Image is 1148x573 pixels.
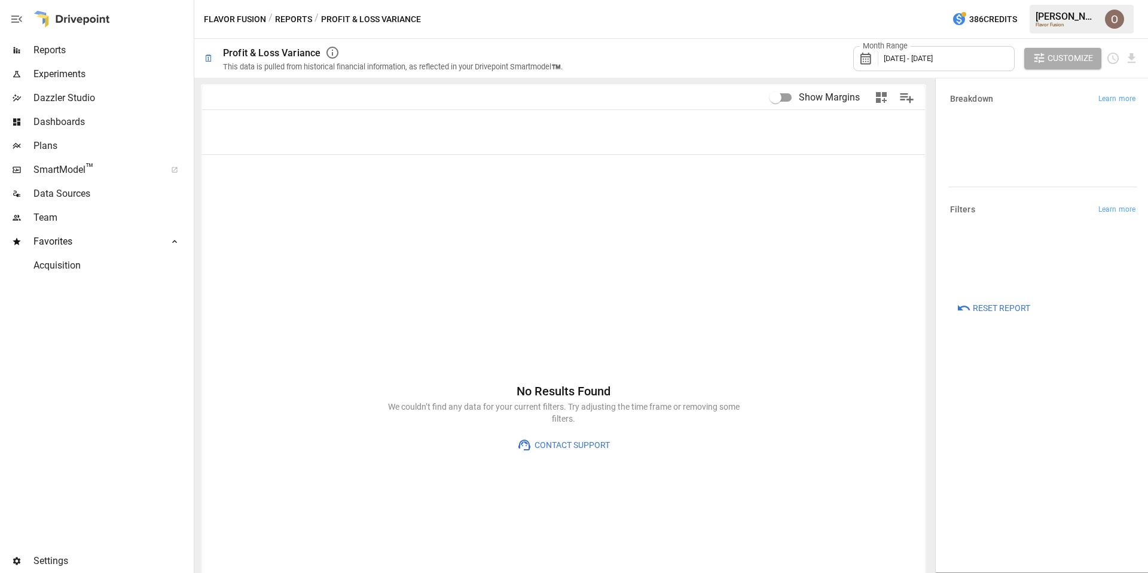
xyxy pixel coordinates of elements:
span: Show Margins [799,90,860,105]
button: Flavor Fusion [204,12,266,27]
span: Learn more [1098,93,1135,105]
div: 🗓 [204,53,213,64]
button: Download report [1125,51,1138,65]
button: Schedule report [1106,51,1120,65]
h6: Filters [950,203,975,217]
button: 386Credits [947,8,1022,31]
div: / [315,12,319,27]
label: Month Range [860,41,911,51]
span: Dazzler Studio [33,91,191,105]
span: Learn more [1098,204,1135,216]
div: This data is pulled from historical financial information, as reflected in your Drivepoint Smartm... [223,62,563,71]
span: Customize [1048,51,1093,66]
span: Contact Support [532,438,610,453]
span: 386 Credits [969,12,1017,27]
button: Reset Report [948,297,1039,319]
span: SmartModel [33,163,158,177]
span: Reports [33,43,191,57]
span: Experiments [33,67,191,81]
div: [PERSON_NAME] [1036,11,1098,22]
h6: No Results Found [384,382,743,401]
span: Favorites [33,234,158,249]
button: Manage Columns [893,84,920,111]
span: Dashboards [33,115,191,129]
img: Oleksii Flok [1105,10,1124,29]
p: We couldn’t find any data for your current filters. Try adjusting the time frame or removing some... [384,401,743,425]
button: Customize [1024,48,1102,69]
button: Reports [275,12,312,27]
div: / [268,12,273,27]
span: Plans [33,139,191,153]
span: Reset Report [973,301,1030,316]
span: [DATE] - [DATE] [884,54,933,63]
span: Team [33,211,191,225]
div: Profit & Loss Variance [223,47,320,59]
span: Acquisition [33,258,191,273]
span: ™ [86,161,94,176]
button: Oleksii Flok [1098,2,1131,36]
button: Contact Support [509,434,618,456]
h6: Breakdown [950,93,993,106]
span: Settings [33,554,191,568]
span: Data Sources [33,187,191,201]
div: Flavor Fusion [1036,22,1098,28]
